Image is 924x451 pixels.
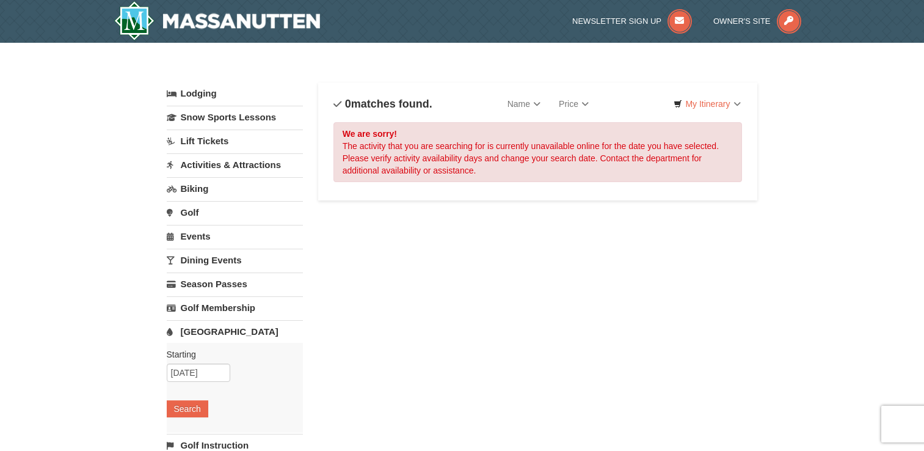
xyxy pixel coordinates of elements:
[498,92,550,116] a: Name
[114,1,321,40] img: Massanutten Resort Logo
[167,225,303,248] a: Events
[333,122,743,182] div: The activity that you are searching for is currently unavailable online for the date you have sel...
[167,273,303,295] a: Season Passes
[167,106,303,128] a: Snow Sports Lessons
[167,320,303,343] a: [GEOGRAPHIC_DATA]
[167,296,303,319] a: Golf Membership
[666,95,748,113] a: My Itinerary
[572,16,692,26] a: Newsletter Sign Up
[713,16,771,26] span: Owner's Site
[167,130,303,152] a: Lift Tickets
[167,201,303,224] a: Golf
[167,82,303,105] a: Lodging
[167,249,303,271] a: Dining Events
[572,16,661,26] span: Newsletter Sign Up
[167,153,303,176] a: Activities & Attractions
[167,177,303,200] a: Biking
[167,400,208,417] button: Search
[343,129,397,139] strong: We are sorry!
[167,348,294,361] label: Starting
[550,92,598,116] a: Price
[114,1,321,40] a: Massanutten Resort
[345,98,351,110] span: 0
[333,98,432,110] h4: matches found.
[713,16,801,26] a: Owner's Site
